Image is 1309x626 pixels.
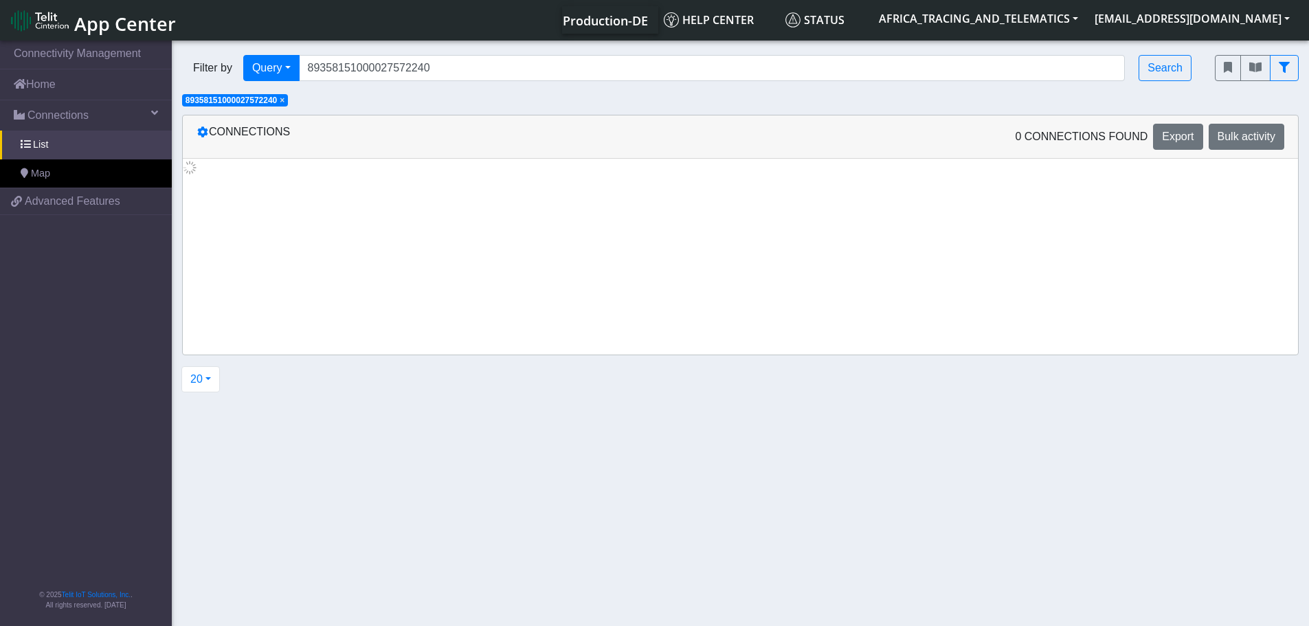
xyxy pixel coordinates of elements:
[563,12,648,29] span: Production-DE
[182,60,243,76] span: Filter by
[181,366,220,392] button: 20
[186,124,741,150] div: Connections
[280,96,284,105] span: ×
[664,12,679,27] img: knowledge.svg
[11,5,174,35] a: App Center
[1162,131,1194,142] span: Export
[1153,124,1202,150] button: Export
[27,107,89,124] span: Connections
[243,55,300,81] button: Query
[785,12,844,27] span: Status
[183,161,197,175] img: loading.gif
[25,193,120,210] span: Advanced Features
[1215,55,1299,81] div: fitlers menu
[785,12,801,27] img: status.svg
[658,6,780,34] a: Help center
[1139,55,1191,81] button: Search
[186,96,277,105] span: 89358151000027572240
[664,12,754,27] span: Help center
[1209,124,1284,150] button: Bulk activity
[62,591,131,599] a: Telit IoT Solutions, Inc.
[871,6,1086,31] button: AFRICA_TRACING_AND_TELEMATICS
[780,6,871,34] a: Status
[280,96,284,104] button: Close
[74,11,176,36] span: App Center
[1218,131,1275,142] span: Bulk activity
[299,55,1126,81] input: Search...
[31,166,50,181] span: Map
[33,137,48,153] span: List
[1086,6,1298,31] button: [EMAIL_ADDRESS][DOMAIN_NAME]
[1015,128,1148,145] span: 0 Connections found
[11,10,69,32] img: logo-telit-cinterion-gw-new.png
[562,6,647,34] a: Your current platform instance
